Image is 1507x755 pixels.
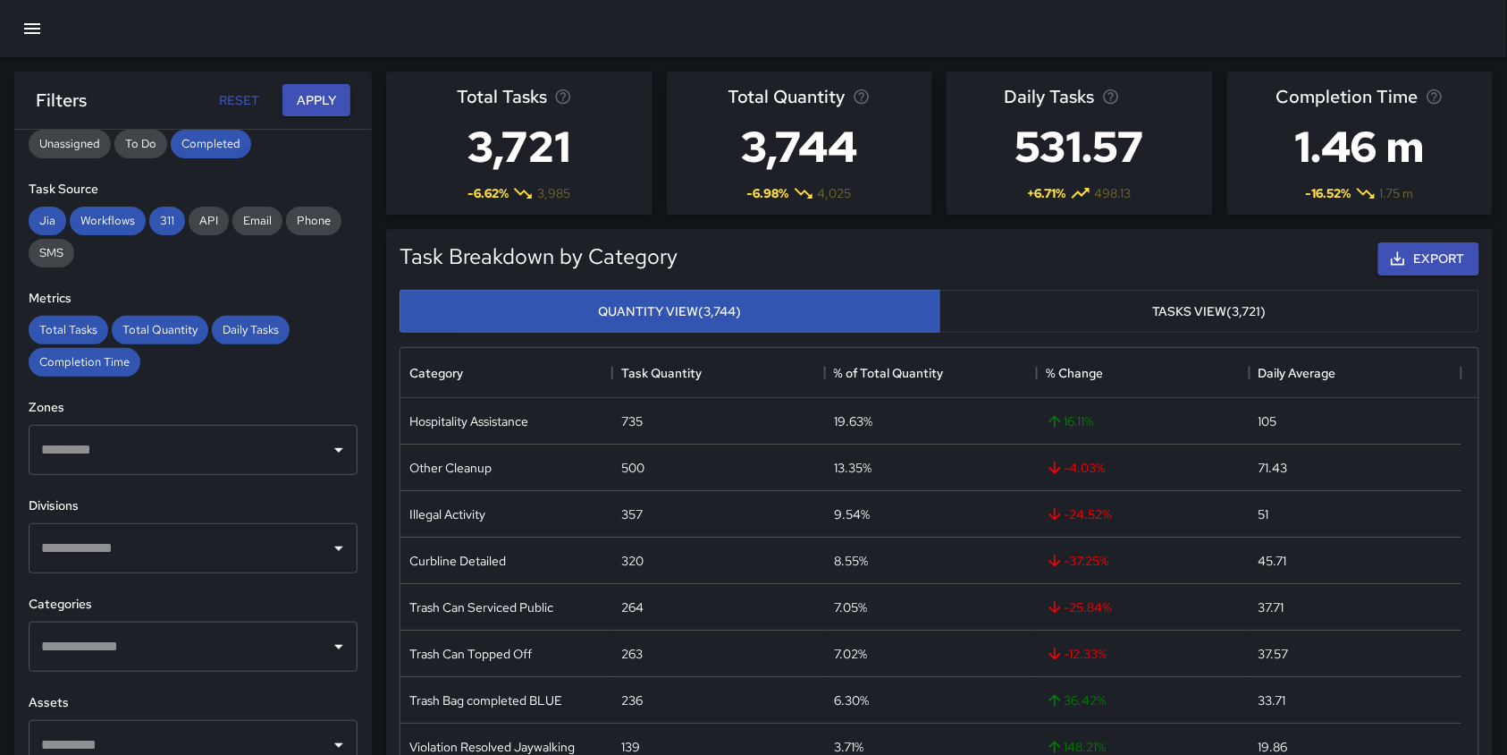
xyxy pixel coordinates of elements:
[1005,82,1095,111] span: Daily Tasks
[29,595,358,615] h6: Categories
[70,213,146,228] span: Workflows
[1276,111,1444,182] h3: 1.46 m
[1259,412,1277,430] div: 105
[149,207,185,235] div: 311
[409,459,492,477] div: Other Cleanup
[171,130,251,158] div: Completed
[621,412,643,430] div: 735
[282,84,350,117] button: Apply
[853,88,871,106] svg: Total task quantity in the selected period, compared to the previous period.
[939,290,1480,334] button: Tasks View(3,721)
[286,213,341,228] span: Phone
[29,496,358,516] h6: Divisions
[747,184,789,202] span: -6.98 %
[1005,111,1155,182] h3: 531.57
[212,316,290,344] div: Daily Tasks
[29,207,66,235] div: Jia
[1306,184,1351,202] span: -16.52 %
[1426,88,1444,106] svg: Average time taken to complete tasks in the selected period, compared to the previous period.
[834,505,870,523] div: 9.54%
[1259,645,1289,663] div: 37.57
[457,82,547,111] span: Total Tasks
[1259,348,1336,398] div: Daily Average
[114,130,167,158] div: To Do
[232,207,282,235] div: Email
[612,348,824,398] div: Task Quantity
[834,348,944,398] div: % of Total Quantity
[409,598,553,616] div: Trash Can Serviced Public
[326,634,351,659] button: Open
[728,111,871,182] h3: 3,744
[1259,691,1286,709] div: 33.71
[212,322,290,337] span: Daily Tasks
[211,84,268,117] button: Reset
[621,348,702,398] div: Task Quantity
[29,180,358,199] h6: Task Source
[1046,459,1105,477] span: -4.03 %
[189,207,229,235] div: API
[232,213,282,228] span: Email
[621,691,643,709] div: 236
[409,691,562,709] div: Trash Bag completed BLUE
[29,322,108,337] span: Total Tasks
[1046,691,1106,709] span: 36.42 %
[29,239,74,267] div: SMS
[400,242,678,271] h5: Task Breakdown by Category
[834,598,867,616] div: 7.05%
[149,213,185,228] span: 311
[1259,552,1287,570] div: 45.71
[1259,505,1269,523] div: 51
[29,354,140,369] span: Completion Time
[1259,459,1288,477] div: 71.43
[171,136,251,151] span: Completed
[621,552,644,570] div: 320
[834,552,868,570] div: 8.55%
[326,437,351,462] button: Open
[554,88,572,106] svg: Total number of tasks in the selected period, compared to the previous period.
[29,289,358,309] h6: Metrics
[621,645,643,663] div: 263
[326,536,351,561] button: Open
[409,348,463,398] div: Category
[1378,242,1479,276] button: Export
[29,398,358,418] h6: Zones
[1046,645,1107,663] span: -12.33 %
[400,348,612,398] div: Category
[818,184,852,202] span: 4,025
[834,691,869,709] div: 6.30%
[1102,88,1120,106] svg: Average number of tasks per day in the selected period, compared to the previous period.
[400,290,940,334] button: Quantity View(3,744)
[1046,412,1093,430] span: 16.11 %
[728,82,846,111] span: Total Quantity
[36,86,87,115] h6: Filters
[834,412,872,430] div: 19.63%
[29,693,358,713] h6: Assets
[29,130,111,158] div: Unassigned
[29,245,74,260] span: SMS
[1259,598,1284,616] div: 37.71
[29,136,111,151] span: Unassigned
[1095,184,1132,202] span: 498.13
[537,184,570,202] span: 3,985
[409,505,485,523] div: Illegal Activity
[409,412,528,430] div: Hospitality Assistance
[621,598,644,616] div: 264
[621,459,644,477] div: 500
[1037,348,1249,398] div: % Change
[286,207,341,235] div: Phone
[29,348,140,377] div: Completion Time
[112,322,208,337] span: Total Quantity
[1028,184,1066,202] span: + 6.71 %
[825,348,1037,398] div: % of Total Quantity
[29,213,66,228] span: Jia
[29,316,108,344] div: Total Tasks
[114,136,167,151] span: To Do
[1046,348,1103,398] div: % Change
[409,552,506,570] div: Curbline Detailed
[112,316,208,344] div: Total Quantity
[1250,348,1461,398] div: Daily Average
[457,111,581,182] h3: 3,721
[70,207,146,235] div: Workflows
[409,645,532,663] div: Trash Can Topped Off
[834,459,871,477] div: 13.35%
